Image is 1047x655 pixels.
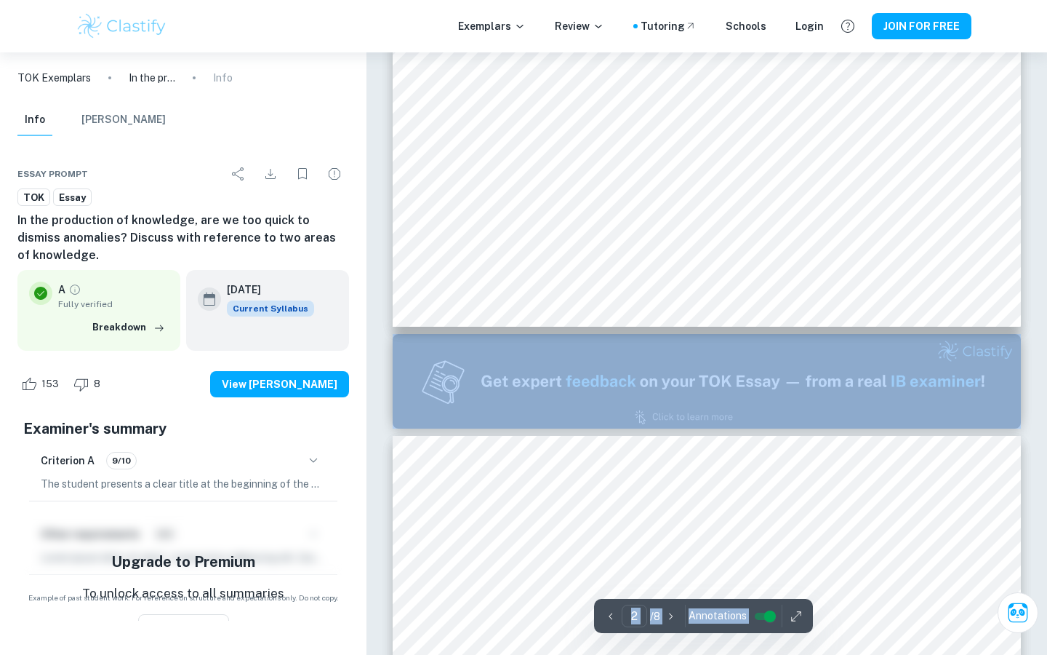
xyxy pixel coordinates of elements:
span: Essay [54,191,91,205]
div: This exemplar is based on the current syllabus. Feel free to refer to it for inspiration/ideas wh... [227,301,314,317]
img: Clastify logo [76,12,168,41]
p: Exemplars [458,18,526,34]
div: Like [17,373,67,396]
button: JOIN FOR FREE [872,13,971,39]
span: TOK [18,191,49,205]
span: 9/10 [107,454,136,467]
p: In the production of knowledge, are we too quick to dismiss anomalies? Discuss with reference to ... [129,70,175,86]
span: Annotations [689,608,747,624]
button: View [PERSON_NAME] [210,371,349,397]
h6: In the production of knowledge, are we too quick to dismiss anomalies? Discuss with reference to ... [17,212,349,264]
h6: [DATE] [227,282,302,298]
button: Breakdown [89,317,169,338]
span: Fully verified [58,298,169,311]
div: Dislike [70,373,108,396]
span: Current Syllabus [227,301,314,317]
a: Login [795,18,824,34]
span: Example of past student work. For reference on structure and expectations only. Do not copy. [17,592,349,603]
p: A [58,282,65,298]
span: 153 [33,377,67,392]
button: Help and Feedback [835,14,860,39]
a: TOK [17,188,50,207]
button: Ask Clai [998,592,1038,633]
div: Report issue [320,159,349,188]
button: View Plans [138,614,229,645]
p: The student presents a clear title at the beginning of the TOK essay and maintains a sustained fo... [41,476,326,492]
a: Tutoring [641,18,697,34]
div: Bookmark [288,159,317,188]
div: Share [224,159,253,188]
p: Info [213,70,233,86]
div: Download [256,159,285,188]
span: Essay prompt [17,167,88,180]
h5: Upgrade to Premium [111,551,255,573]
a: TOK Exemplars [17,70,91,86]
a: Grade fully verified [68,283,81,296]
button: [PERSON_NAME] [81,104,166,136]
img: Ad [393,334,1021,429]
a: Schools [726,18,766,34]
p: Review [555,18,604,34]
p: To unlock access to all summaries [82,584,284,603]
h5: Examiner's summary [23,418,343,440]
button: Info [17,104,52,136]
span: 8 [86,377,108,392]
a: Essay [53,188,92,207]
p: / 8 [650,608,660,624]
h6: Criterion A [41,453,95,469]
